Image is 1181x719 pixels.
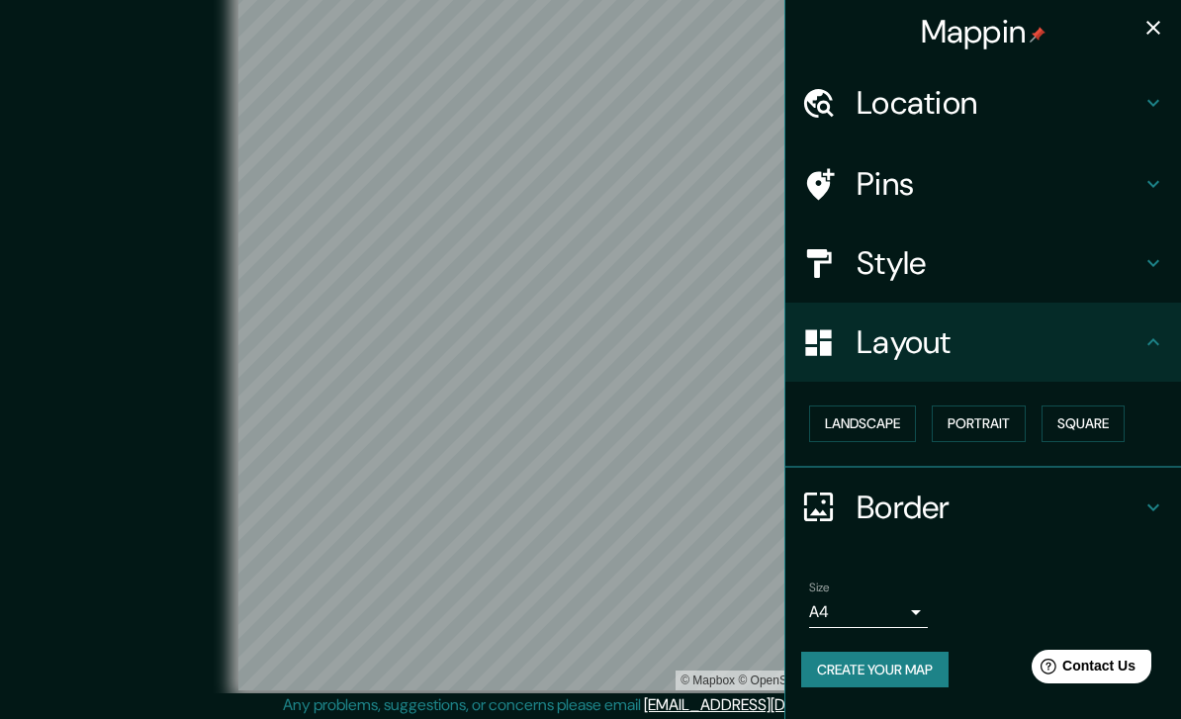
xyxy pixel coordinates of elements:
[857,164,1141,204] h4: Pins
[932,405,1026,442] button: Portrait
[785,224,1181,303] div: Style
[1005,642,1159,697] iframe: Help widget launcher
[283,693,891,717] p: Any problems, suggestions, or concerns please email .
[644,694,888,715] a: [EMAIL_ADDRESS][DOMAIN_NAME]
[785,468,1181,547] div: Border
[809,596,928,628] div: A4
[1030,27,1045,43] img: pin-icon.png
[857,83,1141,123] h4: Location
[921,12,1046,51] h4: Mappin
[857,243,1141,283] h4: Style
[785,63,1181,142] div: Location
[857,322,1141,362] h4: Layout
[785,303,1181,382] div: Layout
[801,652,949,688] button: Create your map
[681,674,735,687] a: Mapbox
[857,488,1141,527] h4: Border
[809,579,830,595] label: Size
[738,674,834,687] a: OpenStreetMap
[785,144,1181,224] div: Pins
[809,405,916,442] button: Landscape
[1042,405,1125,442] button: Square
